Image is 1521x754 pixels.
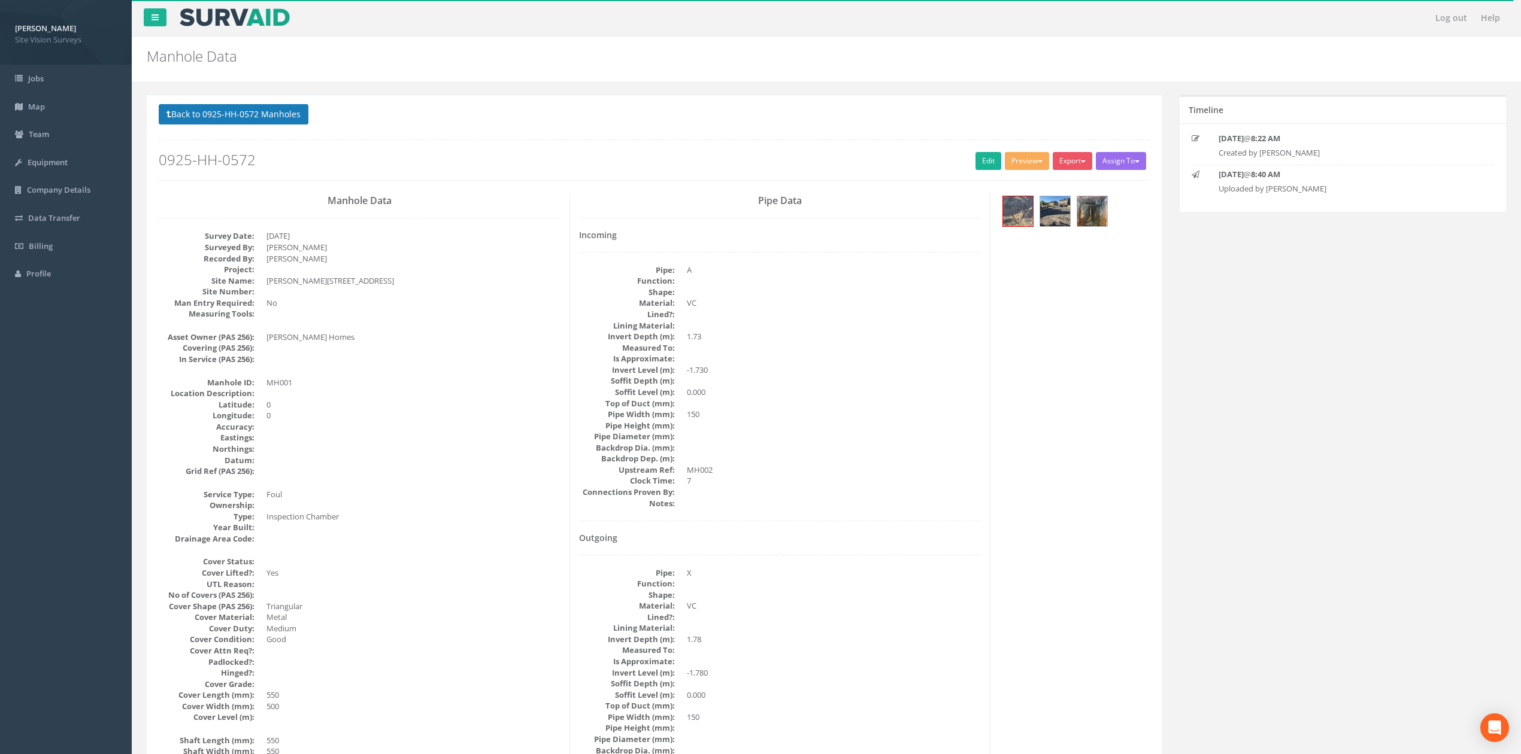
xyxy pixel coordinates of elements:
[579,331,675,342] dt: Invert Depth (m):
[266,735,560,746] dd: 550
[159,242,254,253] dt: Surveyed By:
[159,410,254,421] dt: Longitude:
[159,455,254,466] dt: Datum:
[159,579,254,590] dt: UTL Reason:
[579,578,675,589] dt: Function:
[159,264,254,275] dt: Project:
[266,634,560,645] dd: Good
[266,230,560,242] dd: [DATE]
[579,475,675,487] dt: Clock Time:
[687,409,981,420] dd: 150
[687,464,981,476] dd: MH002
[579,375,675,387] dt: Soffit Depth (m):
[579,342,675,354] dt: Measured To:
[266,623,560,634] dd: Medium
[266,567,560,579] dd: Yes
[579,297,675,309] dt: Material:
[579,689,675,701] dt: Soffit Level (m):
[579,442,675,454] dt: Backdrop Dia. (mm):
[28,101,45,112] span: Map
[266,601,560,612] dd: Triangular
[159,230,254,242] dt: Survey Date:
[1005,152,1049,170] button: Preview
[579,431,675,442] dt: Pipe Diameter (mm):
[159,354,254,365] dt: In Service (PAS 256):
[266,489,560,500] dd: Foul
[159,104,308,124] button: Back to 0925-HH-0572 Manholes
[1219,133,1468,144] p: @
[579,230,981,239] h4: Incoming
[1096,152,1146,170] button: Assign To
[159,466,254,477] dt: Grid Ref (PAS 256):
[159,152,1150,168] h2: 0925-HH-0572
[975,152,1001,170] a: Edit
[266,332,560,343] dd: [PERSON_NAME] Homes
[687,364,981,376] dd: -1.730
[579,387,675,398] dt: Soffit Level (m):
[579,353,675,364] dt: Is Approximate:
[1219,169,1468,180] p: @
[159,522,254,533] dt: Year Built:
[579,667,675,679] dt: Invert Level (m):
[159,253,254,264] dt: Recorded By:
[159,342,254,354] dt: Covering (PAS 256):
[687,264,981,276] dd: A
[579,287,675,298] dt: Shape:
[579,656,675,667] dt: Is Approximate:
[159,623,254,634] dt: Cover Duty:
[579,409,675,420] dt: Pipe Width (mm):
[687,634,981,645] dd: 1.78
[687,600,981,612] dd: VC
[579,634,675,645] dt: Invert Depth (m):
[579,700,675,712] dt: Top of Duct (mm):
[15,23,76,34] strong: [PERSON_NAME]
[687,297,981,309] dd: VC
[15,20,117,45] a: [PERSON_NAME] Site Vision Surveys
[159,712,254,723] dt: Cover Level (m):
[159,735,254,746] dt: Shaft Length (mm):
[159,196,560,206] h3: Manhole Data
[28,212,80,223] span: Data Transfer
[579,398,675,409] dt: Top of Duct (mm):
[159,443,254,455] dt: Northings:
[159,432,254,443] dt: Eastings:
[266,253,560,264] dd: [PERSON_NAME]
[27,184,90,195] span: Company Details
[159,297,254,309] dt: Man Entry Required:
[266,399,560,411] dd: 0
[159,656,254,668] dt: Padlocked?:
[1077,196,1107,226] img: 1f2da74c-ee78-4893-dcda-e9de250ab742_f0ab61ed-f702-5f0b-539d-a2ad46134638_thumb.jpg
[579,567,675,579] dt: Pipe:
[1219,147,1468,159] p: Created by [PERSON_NAME]
[1053,152,1092,170] button: Export
[159,701,254,712] dt: Cover Width (mm):
[159,388,254,399] dt: Location Description:
[15,34,117,45] span: Site Vision Surveys
[687,689,981,701] dd: 0.000
[579,678,675,689] dt: Soffit Depth (m):
[579,600,675,612] dt: Material:
[159,399,254,411] dt: Latitude:
[1251,169,1280,180] strong: 8:40 AM
[579,364,675,376] dt: Invert Level (m):
[579,644,675,656] dt: Measured To:
[159,533,254,545] dt: Drainage Area Code:
[579,196,981,206] h3: Pipe Data
[159,634,254,645] dt: Cover Condition:
[1040,196,1070,226] img: 1f2da74c-ee78-4893-dcda-e9de250ab742_518812e5-49ec-775b-88f8-aa491c9f1777_thumb.jpg
[579,722,675,734] dt: Pipe Height (mm):
[159,275,254,287] dt: Site Name:
[26,268,51,279] span: Profile
[687,667,981,679] dd: -1.780
[1219,183,1468,194] p: Uploaded by [PERSON_NAME]
[159,667,254,679] dt: Hinged?:
[687,331,981,342] dd: 1.73
[159,308,254,320] dt: Measuring Tools:
[28,157,68,168] span: Equipment
[159,689,254,701] dt: Cover Length (mm):
[1219,169,1244,180] strong: [DATE]
[579,320,675,332] dt: Lining Material:
[266,242,560,253] dd: [PERSON_NAME]
[159,679,254,690] dt: Cover Grade:
[1189,105,1223,114] h5: Timeline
